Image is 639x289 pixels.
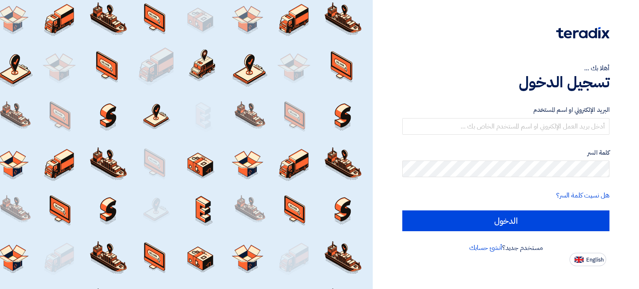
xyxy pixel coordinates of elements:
[402,148,609,158] label: كلمة السر
[402,73,609,91] h1: تسجيل الدخول
[575,257,584,263] img: en-US.png
[402,243,609,253] div: مستخدم جديد؟
[586,257,604,263] span: English
[556,190,609,200] a: هل نسيت كلمة السر؟
[402,210,609,231] input: الدخول
[402,63,609,73] div: أهلا بك ...
[469,243,502,253] a: أنشئ حسابك
[402,105,609,115] label: البريد الإلكتروني او اسم المستخدم
[570,253,606,266] button: English
[402,118,609,135] input: أدخل بريد العمل الإلكتروني او اسم المستخدم الخاص بك ...
[556,27,609,39] img: Teradix logo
